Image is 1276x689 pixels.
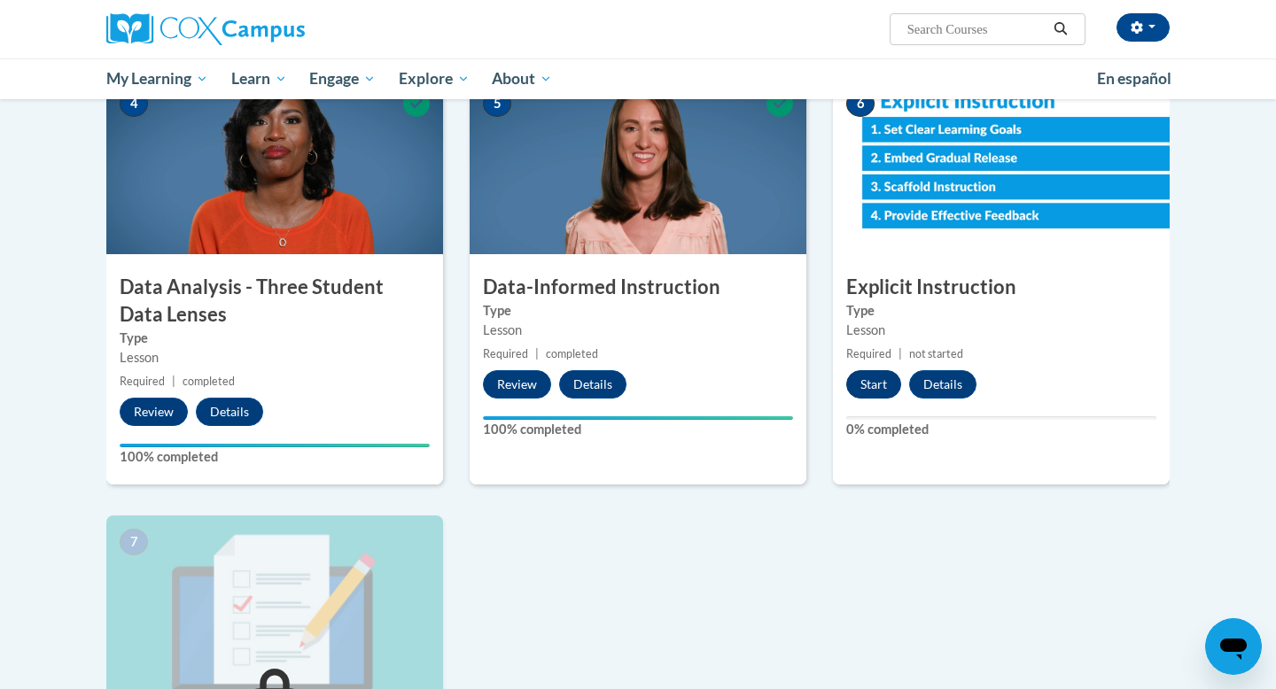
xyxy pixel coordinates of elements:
a: En español [1085,60,1183,97]
span: Required [483,347,528,360]
img: Cox Campus [106,13,305,45]
img: Course Image [470,77,806,254]
span: 4 [120,90,148,117]
button: Start [846,370,901,399]
input: Search Courses [906,19,1047,40]
h3: Data-Informed Instruction [470,274,806,301]
span: | [899,347,902,360]
span: Explore [399,68,470,89]
label: Type [120,329,430,348]
h3: Explicit Instruction [833,274,1170,301]
h3: Data Analysis - Three Student Data Lenses [106,274,443,329]
span: Engage [309,68,376,89]
span: 6 [846,90,875,117]
button: Review [483,370,551,399]
a: My Learning [95,58,220,99]
span: 5 [483,90,511,117]
span: not started [909,347,963,360]
img: Course Image [833,77,1170,254]
button: Account Settings [1116,13,1170,42]
button: Review [120,398,188,426]
div: Your progress [483,416,793,420]
label: Type [483,301,793,321]
span: Learn [231,68,287,89]
a: Engage [298,58,387,99]
div: Lesson [120,348,430,368]
a: Learn [220,58,299,99]
button: Search [1047,19,1074,40]
span: completed [546,347,598,360]
img: Course Image [106,77,443,254]
div: Your progress [120,444,430,447]
button: Details [909,370,976,399]
span: En español [1097,69,1171,88]
span: My Learning [106,68,208,89]
label: 100% completed [483,420,793,439]
span: Required [120,375,165,388]
button: Details [559,370,626,399]
span: | [172,375,175,388]
a: About [481,58,564,99]
iframe: Button to launch messaging window [1205,618,1262,675]
label: 0% completed [846,420,1156,439]
button: Details [196,398,263,426]
span: Required [846,347,891,360]
span: About [492,68,552,89]
a: Cox Campus [106,13,443,45]
span: | [535,347,539,360]
label: 100% completed [120,447,430,467]
div: Main menu [80,58,1196,99]
div: Lesson [846,321,1156,340]
a: Explore [387,58,481,99]
span: 7 [120,529,148,555]
label: Type [846,301,1156,321]
div: Lesson [483,321,793,340]
span: completed [183,375,235,388]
